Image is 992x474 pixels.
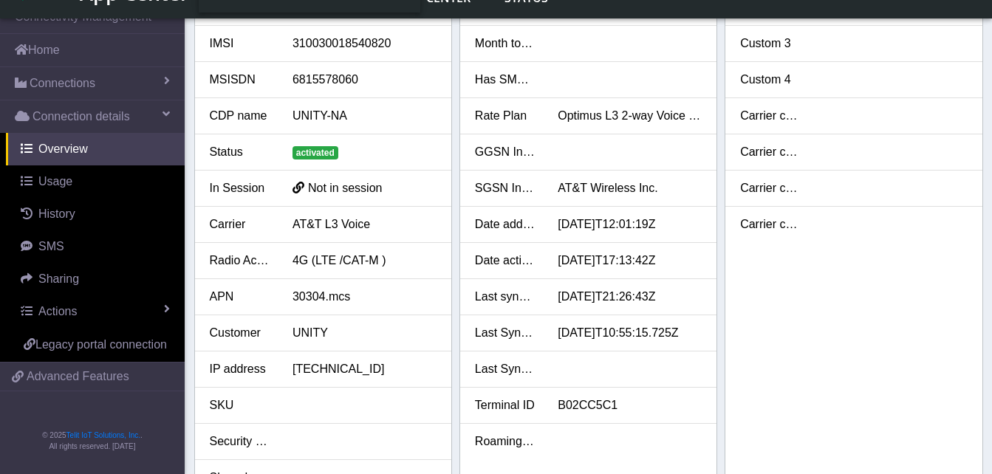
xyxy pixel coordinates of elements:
div: Optimus L3 2-way Voice Dispatch [547,107,713,125]
a: Telit IoT Solutions, Inc. [66,431,140,439]
div: Last Sync SMS Usage [464,360,547,378]
div: 6815578060 [281,71,448,89]
div: Month to date voice [464,35,547,52]
div: Status [199,143,281,161]
div: Last Sync Data Usage [464,324,547,342]
div: Carrier custom 1 [729,107,812,125]
span: Connections [30,75,95,92]
span: SMS [38,240,64,253]
div: MSISDN [199,71,281,89]
div: IP address [199,360,281,378]
a: Overview [6,133,185,165]
span: Sharing [38,272,79,285]
div: Carrier custom 4 [729,216,812,233]
span: Overview [38,142,88,155]
div: In Session [199,179,281,197]
span: Usage [38,175,72,188]
div: [DATE]T12:01:19Z [547,216,713,233]
span: Legacy portal connection [35,338,167,351]
div: Date activated [464,252,547,269]
div: Security tags [199,433,281,450]
div: [TECHNICAL_ID] [281,360,448,378]
div: Rate Plan [464,107,547,125]
div: Date added [464,216,547,233]
div: [DATE]T21:26:43Z [547,288,713,306]
div: [DATE]T17:13:42Z [547,252,713,269]
span: Advanced Features [27,368,129,385]
span: activated [293,146,338,159]
div: 4G (LTE /CAT-M ) [281,252,448,269]
div: Custom 4 [729,71,812,89]
span: History [38,207,75,220]
a: Actions [6,295,185,328]
span: Connection details [33,108,130,126]
div: [DATE]T10:55:15.725Z [547,324,713,342]
div: Radio Access Tech [199,252,281,269]
div: SGSN Information [464,179,547,197]
div: IMSI [199,35,281,52]
div: AT&T L3 Voice [281,216,448,233]
a: History [6,198,185,230]
div: SKU [199,396,281,414]
div: 310030018540820 [281,35,448,52]
span: Actions [38,305,77,317]
a: SMS [6,230,185,263]
div: AT&T Wireless Inc. [547,179,713,197]
div: UNITY [281,324,448,342]
div: Carrier custom 2 [729,143,812,161]
div: Has SMS Usage [464,71,547,89]
div: CDP name [199,107,281,125]
div: Carrier [199,216,281,233]
div: 30304.mcs [281,288,448,306]
div: B02CC5C1 [547,396,713,414]
div: UNITY-NA [281,107,448,125]
div: Last synced [464,288,547,306]
a: Sharing [6,263,185,295]
div: Roaming Profile [464,433,547,450]
span: Not in session [308,182,383,194]
div: Carrier custom 3 [729,179,812,197]
div: APN [199,288,281,306]
a: Usage [6,165,185,198]
div: Terminal ID [464,396,547,414]
div: GGSN Information [464,143,547,161]
div: Customer [199,324,281,342]
div: Custom 3 [729,35,812,52]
